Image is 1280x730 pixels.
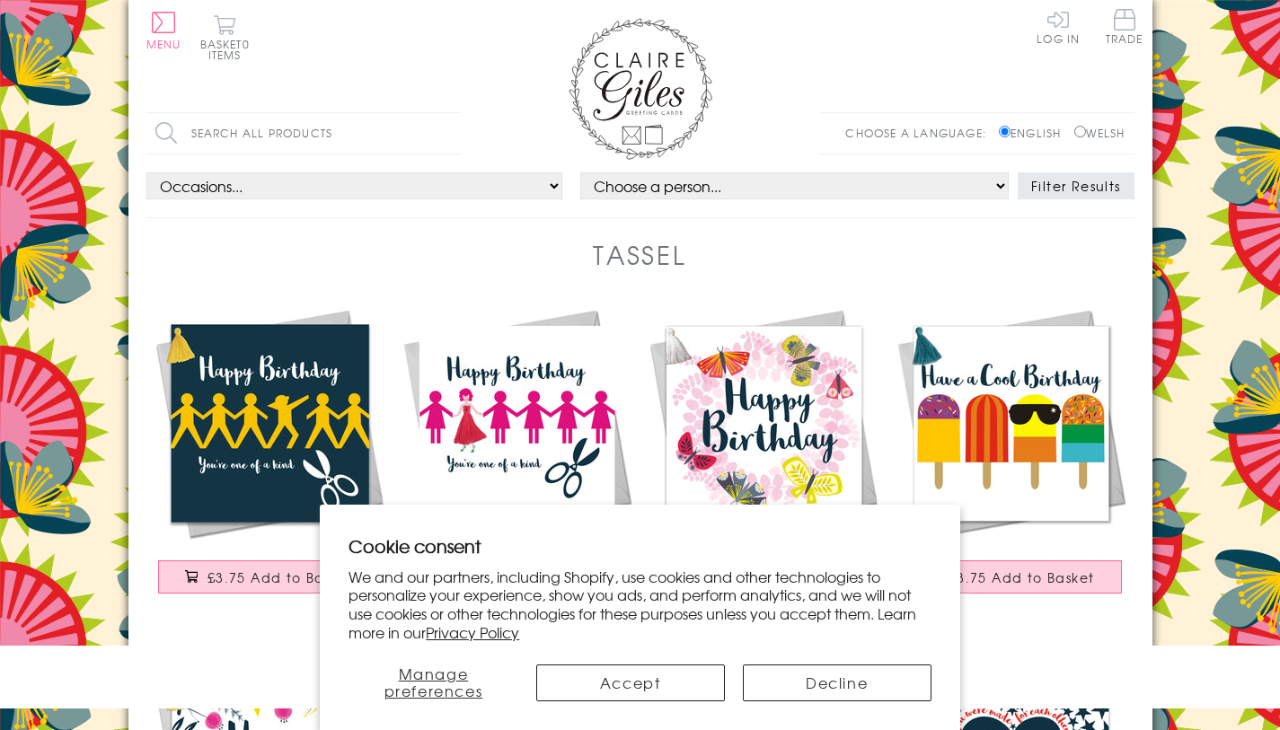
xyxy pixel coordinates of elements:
[207,568,354,586] span: £3.75 Add to Basket
[1018,172,1134,199] button: Filter Results
[640,300,887,611] a: Birthday Card, Butterfly Wreath, Embellished with a colourful tassel £3.75 Add to Basket
[569,18,712,160] img: Claire Giles Greetings Cards
[393,300,640,611] a: Birthday Card, Paperchain Girls, Embellished with a colourful tassel £3.75 Add to Basket
[146,300,393,611] a: Birthday Card, Dab Man, One of a Kind, Embellished with a colourful tassel £3.75 Add to Basket
[949,568,1095,586] span: £3.75 Add to Basket
[1074,125,1126,141] label: Welsh
[146,300,393,547] img: Birthday Card, Dab Man, One of a Kind, Embellished with a colourful tassel
[999,126,1011,137] input: English
[887,300,1134,611] a: Birthday Card, Ice Lollies, Cool Birthday, Embellished with a colourful tassel £3.75 Add to Basket
[349,533,931,558] h2: Cookie consent
[200,14,250,60] button: Basket0 items
[1074,126,1086,137] input: Welsh
[349,664,517,701] button: Manage preferences
[158,560,381,594] button: £3.75 Add to Basket
[743,664,931,701] button: Decline
[1037,9,1080,44] a: Log In
[146,36,181,52] span: Menu
[1106,9,1143,44] span: Trade
[536,664,725,701] button: Accept
[426,621,519,643] a: Privacy Policy
[146,12,181,49] button: Menu
[999,125,1070,141] label: English
[1106,9,1143,48] a: Trade
[899,560,1122,594] button: £3.75 Add to Basket
[887,300,1134,547] img: Birthday Card, Ice Lollies, Cool Birthday, Embellished with a colourful tassel
[593,236,687,273] h1: Tassel
[349,567,931,642] p: We and our partners, including Shopify, use cookies and other technologies to personalize your ex...
[146,113,461,154] input: Search all products
[208,36,250,63] span: 0 items
[443,113,461,154] input: Search
[384,663,483,701] span: Manage preferences
[640,300,887,547] img: Birthday Card, Butterfly Wreath, Embellished with a colourful tassel
[845,125,995,141] p: Choose a language:
[393,300,640,547] img: Birthday Card, Paperchain Girls, Embellished with a colourful tassel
